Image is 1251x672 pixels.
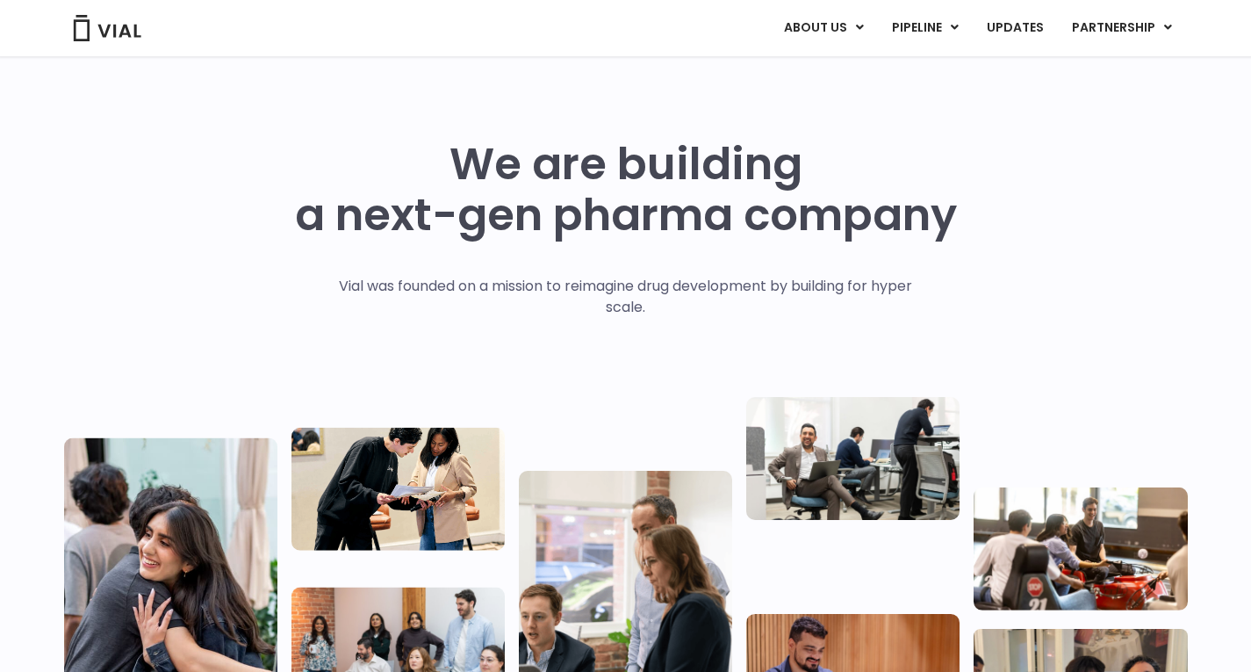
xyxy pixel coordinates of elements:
[974,487,1187,610] img: Group of people playing whirlyball
[878,13,972,43] a: PIPELINEMenu Toggle
[973,13,1057,43] a: UPDATES
[295,139,957,241] h1: We are building a next-gen pharma company
[770,13,877,43] a: ABOUT USMenu Toggle
[1058,13,1186,43] a: PARTNERSHIPMenu Toggle
[72,15,142,41] img: Vial Logo
[291,427,505,550] img: Two people looking at a paper talking.
[320,276,931,318] p: Vial was founded on a mission to reimagine drug development by building for hyper scale.
[746,397,960,520] img: Three people working in an office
